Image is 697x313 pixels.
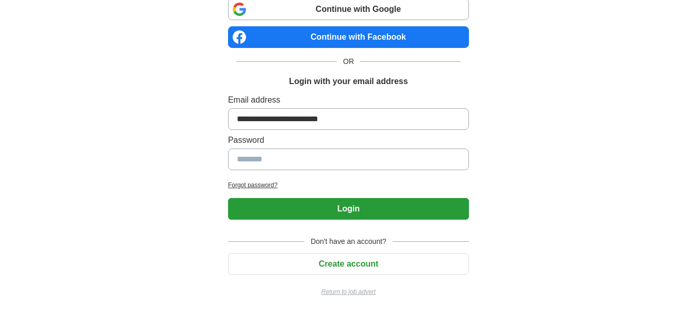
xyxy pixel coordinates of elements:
a: Forgot password? [228,180,469,190]
label: Email address [228,94,469,106]
button: Login [228,198,469,220]
button: Create account [228,253,469,275]
h1: Login with your email address [289,75,408,88]
a: Continue with Facebook [228,26,469,48]
a: Create account [228,259,469,268]
label: Password [228,134,469,146]
span: OR [337,56,360,67]
span: Don't have an account? [304,236,393,247]
a: Return to job advert [228,287,469,296]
